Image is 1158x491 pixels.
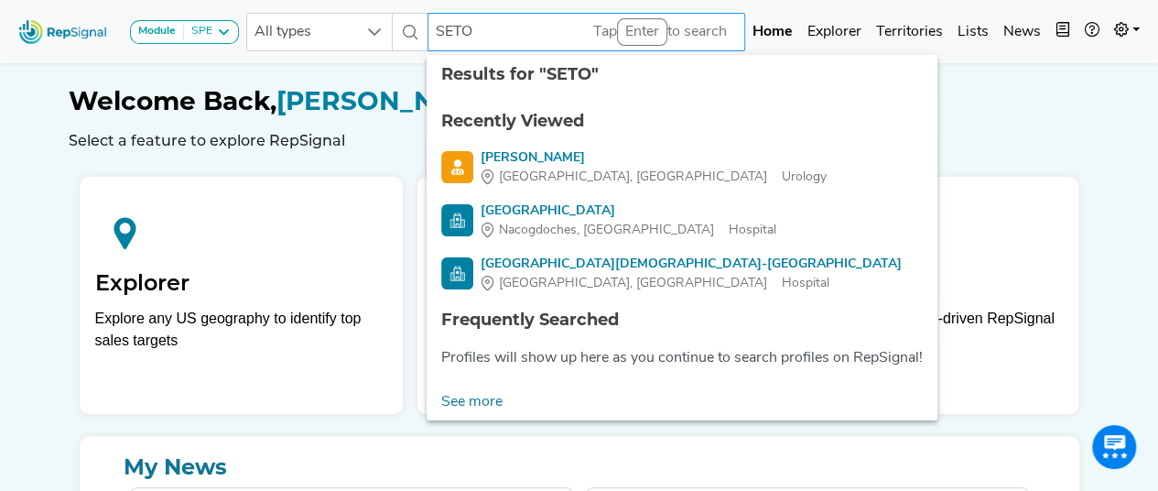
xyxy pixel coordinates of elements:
h6: Select a feature to explore RepSignal [69,132,1090,149]
div: Recently Viewed [441,109,923,134]
strong: Module [138,26,176,37]
li: Valley Baptist Medical Center-Harlingen [427,247,937,300]
div: [GEOGRAPHIC_DATA][DEMOGRAPHIC_DATA]-[GEOGRAPHIC_DATA] [481,255,902,274]
div: Enter [617,18,667,46]
img: Hospital Search Icon [441,204,473,236]
span: Nacogdoches, [GEOGRAPHIC_DATA] [499,221,714,240]
h2: Explorer [95,270,387,297]
a: See more [427,384,517,420]
a: Lists [950,14,996,50]
img: Physician Search Icon [441,151,473,183]
div: [GEOGRAPHIC_DATA] [481,202,776,221]
div: Frequently Searched [441,308,923,333]
a: [GEOGRAPHIC_DATA][DEMOGRAPHIC_DATA]-[GEOGRAPHIC_DATA][GEOGRAPHIC_DATA], [GEOGRAPHIC_DATA]Hospital [441,255,923,293]
a: Explorer [800,14,869,50]
div: SPE [184,25,212,39]
div: Explore any US geography to identify top sales targets [95,308,387,352]
div: [PERSON_NAME] [481,148,827,168]
span: Welcome Back, [69,85,276,116]
a: ExplorerExplore any US geography to identify top sales targets [80,177,403,414]
button: Intel Book [1048,14,1077,50]
a: My News [94,451,1065,484]
a: Territories [869,14,950,50]
input: Search a physician or facility [427,13,745,51]
button: ModuleSPE [130,20,239,44]
div: Tap to search [593,18,727,46]
img: Hospital Search Icon [441,257,473,289]
a: [PERSON_NAME][GEOGRAPHIC_DATA], [GEOGRAPHIC_DATA]Urology [441,148,923,187]
li: Richard Link [427,141,937,194]
h1: [PERSON_NAME] [69,86,1090,117]
div: Hospital [481,221,776,240]
span: [GEOGRAPHIC_DATA], [GEOGRAPHIC_DATA] [499,168,767,187]
span: All types [247,14,357,50]
a: TerritoriesBuild, assess, and assign geographic markets [417,177,741,414]
a: News [996,14,1048,50]
span: [GEOGRAPHIC_DATA], [GEOGRAPHIC_DATA] [499,274,767,293]
li: Nacogdoches Medical Center [427,194,937,247]
div: Urology [481,168,827,187]
a: Home [745,14,800,50]
div: Hospital [481,274,902,293]
a: [GEOGRAPHIC_DATA]Nacogdoches, [GEOGRAPHIC_DATA]Hospital [441,202,923,240]
span: Results for "SETO" [441,64,599,84]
